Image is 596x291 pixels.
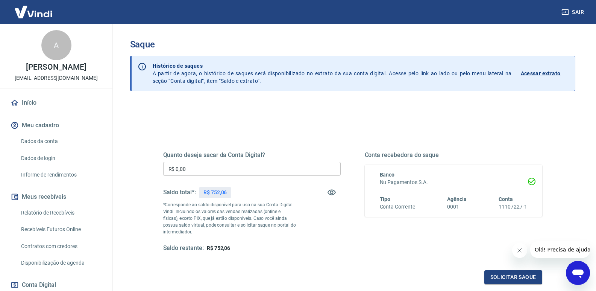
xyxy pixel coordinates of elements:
[26,63,86,71] p: [PERSON_NAME]
[130,39,575,50] h3: Saque
[380,178,527,186] h6: Nu Pagamentos S.A.
[566,261,590,285] iframe: Botão para abrir a janela de mensagens
[18,205,103,221] a: Relatório de Recebíveis
[484,270,542,284] button: Solicitar saque
[203,189,227,197] p: R$ 752,06
[18,167,103,183] a: Informe de rendimentos
[153,62,512,70] p: Histórico de saques
[521,62,569,85] a: Acessar extrato
[499,203,527,211] h6: 11107227-1
[5,5,63,11] span: Olá! Precisa de ajuda?
[18,239,103,254] a: Contratos com credores
[9,0,58,23] img: Vindi
[41,30,71,60] div: A
[18,151,103,166] a: Dados de login
[18,222,103,237] a: Recebíveis Futuros Online
[163,244,204,252] h5: Saldo restante:
[380,196,391,202] span: Tipo
[163,201,296,235] p: *Corresponde ao saldo disponível para uso na sua Conta Digital Vindi. Incluindo os valores das ve...
[163,151,341,159] h5: Quanto deseja sacar da Conta Digital?
[499,196,513,202] span: Conta
[163,189,196,196] h5: Saldo total*:
[447,196,467,202] span: Agência
[18,255,103,271] a: Disponibilização de agenda
[365,151,542,159] h5: Conta recebedora do saque
[380,172,395,178] span: Banco
[207,245,231,251] span: R$ 752,06
[9,117,103,134] button: Meu cadastro
[560,5,587,19] button: Sair
[530,241,590,258] iframe: Mensagem da empresa
[9,189,103,205] button: Meus recebíveis
[15,74,98,82] p: [EMAIL_ADDRESS][DOMAIN_NAME]
[512,243,527,258] iframe: Fechar mensagem
[9,94,103,111] a: Início
[153,62,512,85] p: A partir de agora, o histórico de saques será disponibilizado no extrato da sua conta digital. Ac...
[521,70,561,77] p: Acessar extrato
[18,134,103,149] a: Dados da conta
[447,203,467,211] h6: 0001
[380,203,415,211] h6: Conta Corrente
